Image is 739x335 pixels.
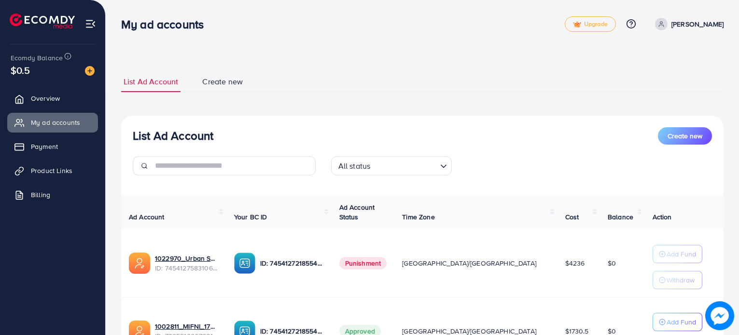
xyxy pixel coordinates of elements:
span: $4236 [565,258,585,268]
p: Add Fund [667,316,696,328]
span: $0.5 [11,63,30,77]
span: All status [336,159,373,173]
span: Balance [608,212,633,222]
p: Withdraw [667,274,695,286]
a: Overview [7,89,98,108]
img: menu [85,18,96,29]
span: My ad accounts [31,118,80,127]
a: 1022970_Urban Seller_1735549327724 [155,254,219,263]
h3: My ad accounts [121,17,211,31]
img: image [85,66,95,76]
a: tickUpgrade [565,16,616,32]
p: [PERSON_NAME] [671,18,724,30]
a: [PERSON_NAME] [651,18,724,30]
span: Ecomdy Balance [11,53,63,63]
span: Payment [31,142,58,151]
span: Cost [565,212,579,222]
span: Your BC ID [234,212,267,222]
span: Ad Account [129,212,165,222]
p: Add Fund [667,248,696,260]
a: 1002811_MIFNI_1708003686188 [155,322,219,331]
img: ic-ads-acc.e4c84228.svg [129,253,150,274]
span: Ad Account Status [339,202,375,222]
span: Create new [668,131,702,141]
button: Add Fund [653,245,702,263]
span: $0 [608,258,616,268]
button: Withdraw [653,271,702,289]
span: [GEOGRAPHIC_DATA]/[GEOGRAPHIC_DATA] [402,258,536,268]
span: List Ad Account [124,76,178,87]
img: ic-ba-acc.ded83a64.svg [234,253,255,274]
span: Upgrade [573,21,608,28]
img: image [705,301,734,330]
a: Product Links [7,161,98,180]
span: Product Links [31,166,72,175]
a: My ad accounts [7,113,98,132]
span: ID: 7454127583106465809 [155,263,219,273]
a: Billing [7,185,98,204]
span: Punishment [339,257,387,269]
span: Overview [31,94,60,103]
span: Time Zone [402,212,434,222]
a: Payment [7,137,98,156]
span: Create new [202,76,243,87]
button: Create new [658,127,712,145]
div: Search for option [331,156,452,175]
p: ID: 7454127218554585105 [260,257,324,269]
span: Action [653,212,672,222]
span: Billing [31,190,50,200]
h3: List Ad Account [133,129,213,143]
img: tick [573,21,581,28]
button: Add Fund [653,313,702,331]
input: Search for option [373,157,436,173]
div: <span class='underline'>1022970_Urban Seller_1735549327724</span></br>7454127583106465809 [155,254,219,273]
img: logo [10,13,75,28]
